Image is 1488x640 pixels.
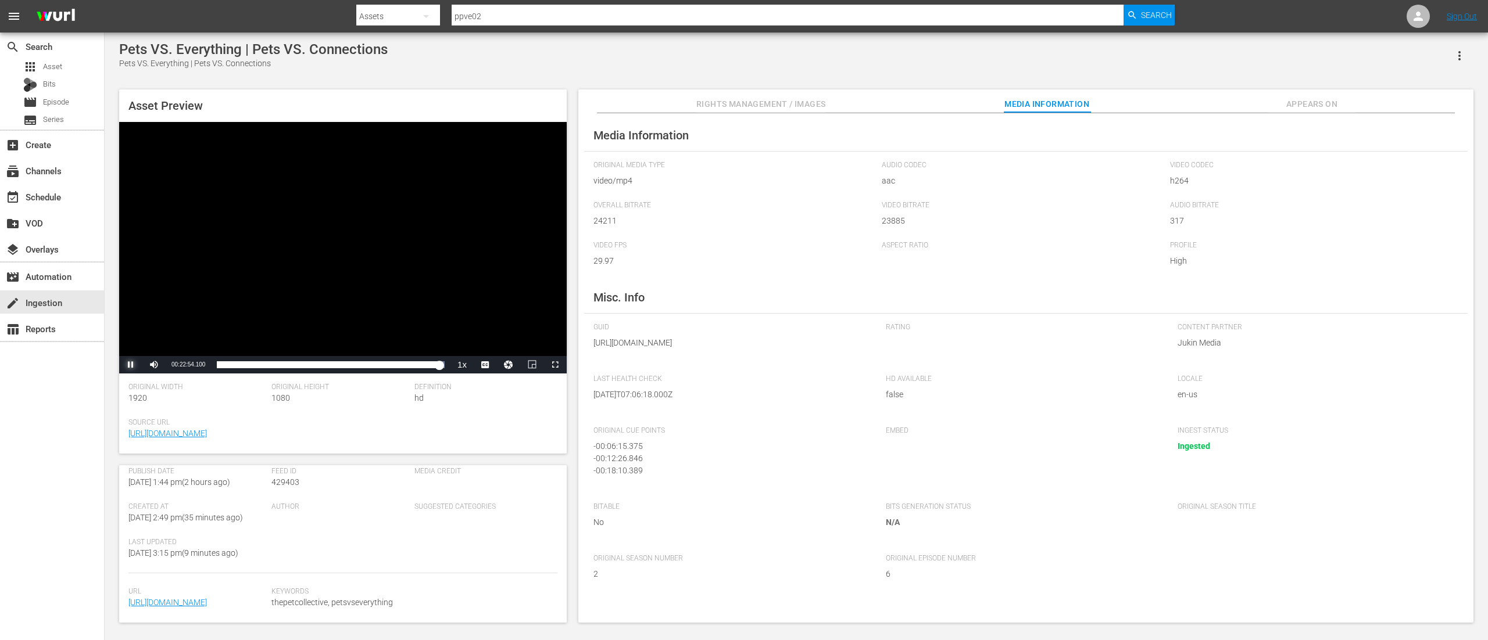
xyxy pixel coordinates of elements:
[128,548,238,558] span: [DATE] 3:15 pm ( 9 minutes ago )
[1170,175,1453,187] span: h264
[882,161,1164,170] span: Audio Codec
[593,568,868,580] span: 2
[6,217,20,231] span: VOD
[696,97,825,112] span: Rights Management / Images
[593,128,689,142] span: Media Information
[6,270,20,284] span: Automation
[271,587,552,596] span: Keywords
[128,418,552,427] span: Source Url
[886,554,1161,563] span: Original Episode Number
[271,383,409,392] span: Original Height
[23,113,37,127] span: Series
[6,243,20,257] span: Overlays
[593,161,876,170] span: Original Media Type
[593,215,876,227] span: 24211
[593,502,868,512] span: Bitable
[23,60,37,74] span: Asset
[1178,502,1453,512] span: Original Season Title
[543,356,567,373] button: Fullscreen
[520,356,543,373] button: Picture-in-Picture
[882,201,1164,210] span: Video Bitrate
[6,296,20,310] span: Ingestion
[128,393,147,402] span: 1920
[171,361,205,368] span: 00:22:54.100
[882,241,1164,250] span: Aspect Ratio
[1170,255,1453,267] span: High
[43,114,64,125] span: Series
[7,9,21,23] span: menu
[128,598,207,607] a: [URL][DOMAIN_NAME]
[593,465,863,477] div: - 00:18:10.389
[1170,241,1453,250] span: Profile
[1178,323,1453,332] span: Content Partner
[271,502,409,512] span: Author
[271,393,290,402] span: 1080
[1124,5,1175,26] button: Search
[6,138,20,152] span: Create
[593,440,863,452] div: - 00:06:15.375
[128,99,203,113] span: Asset Preview
[593,255,876,267] span: 29.97
[1170,201,1453,210] span: Audio Bitrate
[1178,389,1453,401] span: en-us
[593,375,868,384] span: Last Health Check
[886,517,900,527] span: N/A
[593,175,876,187] span: video/mp4
[593,241,876,250] span: Video FPS
[6,190,20,204] span: Schedule
[28,3,84,30] img: ans4CAIJ8jUAAAAAAAAAAAAAAAAAAAAAAAAgQb4GAAAAAAAAAAAAAAAAAAAAAAAAJMjXAAAAAAAAAAAAAAAAAAAAAAAAgAT5G...
[414,383,552,392] span: Definition
[1170,215,1453,227] span: 317
[886,426,1161,436] span: Embed
[1178,337,1453,349] span: Jukin Media
[414,393,424,402] span: hd
[1141,5,1172,26] span: Search
[1178,375,1453,384] span: Locale
[1447,12,1477,21] a: Sign Out
[593,337,868,349] span: [URL][DOMAIN_NAME]
[128,513,243,522] span: [DATE] 2:49 pm ( 35 minutes ago )
[271,477,299,487] span: 429403
[6,322,20,336] span: Reports
[593,426,868,436] span: Original Cue Points
[6,40,20,54] span: Search
[497,356,520,373] button: Jump To Time
[886,323,1161,332] span: Rating
[882,215,1164,227] span: 23885
[119,356,142,373] button: Pause
[128,467,266,476] span: Publish Date
[128,538,266,547] span: Last Updated
[593,516,868,528] span: No
[886,502,1161,512] span: Bits Generation Status
[43,78,56,90] span: Bits
[593,323,868,332] span: GUID
[6,164,20,178] span: Channels
[450,356,474,373] button: Playback Rate
[1178,441,1210,451] span: Ingested
[474,356,497,373] button: Captions
[882,175,1164,187] span: aac
[23,95,37,109] span: Episode
[886,389,1161,401] span: false
[217,361,445,368] div: Progress Bar
[119,57,388,70] div: Pets VS. Everything | Pets VS. Connections
[886,375,1161,384] span: HD Available
[128,429,207,438] a: [URL][DOMAIN_NAME]
[1170,161,1453,170] span: Video Codec
[23,78,37,92] div: Bits
[593,290,645,304] span: Misc. Info
[128,502,266,512] span: Created At
[1268,97,1355,112] span: Appears On
[593,554,868,563] span: Original Season Number
[128,383,266,392] span: Original Width
[593,452,863,465] div: - 00:12:26.846
[128,587,266,596] span: Url
[119,122,567,373] div: Video Player
[142,356,166,373] button: Mute
[271,596,552,609] span: thepetcollective, petsvseverything
[886,568,1161,580] span: 6
[414,502,552,512] span: Suggested Categories
[1178,426,1453,436] span: Ingest Status
[593,201,876,210] span: Overall Bitrate
[128,477,230,487] span: [DATE] 1:44 pm ( 2 hours ago )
